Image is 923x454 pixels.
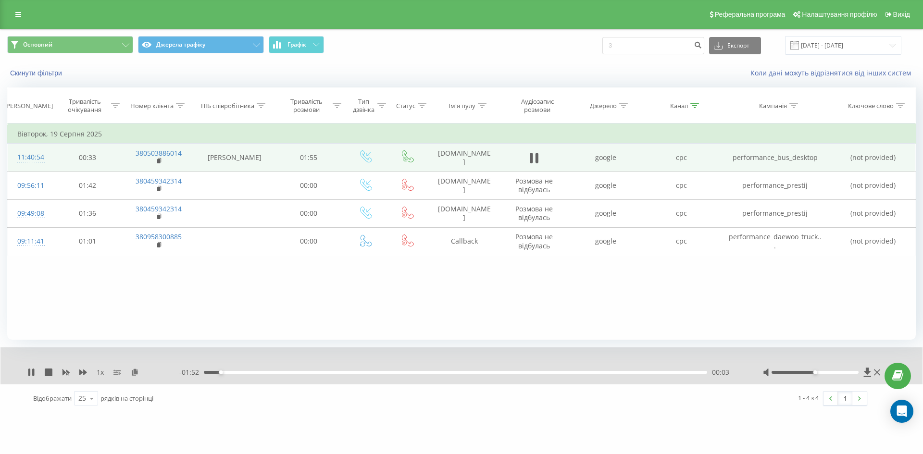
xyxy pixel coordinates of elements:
button: Скинути фільтри [7,69,67,77]
span: 1 x [97,368,104,377]
div: Ім'я пулу [449,102,475,110]
div: 11:40:54 [17,148,43,167]
div: 09:49:08 [17,204,43,223]
td: 01:01 [52,227,123,255]
span: - 01:52 [179,368,204,377]
td: cpc [644,199,719,227]
td: google [568,172,643,199]
div: Кампанія [759,102,787,110]
td: 01:36 [52,199,123,227]
td: 01:42 [52,172,123,199]
a: 380459342314 [136,204,182,213]
div: 25 [78,393,86,403]
td: 00:00 [274,199,344,227]
div: 1 - 4 з 4 [798,393,819,403]
div: ПІБ співробітника [201,102,254,110]
span: performance_daewoo_truck... [729,232,822,250]
td: [DOMAIN_NAME] [428,172,501,199]
td: cpc [644,172,719,199]
td: Вівторок, 19 Серпня 2025 [8,124,916,144]
td: Callback [428,227,501,255]
div: Статус [396,102,415,110]
span: Розмова не відбулась [515,176,553,194]
a: 1 [838,392,852,405]
span: Розмова не відбулась [515,204,553,222]
button: Джерела трафіку [138,36,264,53]
td: (not provided) [831,172,915,199]
div: Accessibility label [813,370,817,374]
span: Відображати [33,394,72,403]
td: (not provided) [831,227,915,255]
td: (not provided) [831,144,915,172]
span: Розмова не відбулась [515,232,553,250]
td: cpc [644,144,719,172]
td: [DOMAIN_NAME] [428,144,501,172]
div: 09:11:41 [17,232,43,251]
td: google [568,144,643,172]
td: google [568,227,643,255]
td: 00:33 [52,144,123,172]
div: Джерело [590,102,617,110]
input: Пошук за номером [602,37,704,54]
td: 01:55 [274,144,344,172]
td: (not provided) [831,199,915,227]
div: Open Intercom Messenger [890,400,913,423]
button: Графік [269,36,324,53]
div: Номер клієнта [130,102,174,110]
span: 00:03 [712,368,729,377]
td: google [568,199,643,227]
span: рядків на сторінці [100,394,153,403]
td: [DOMAIN_NAME] [428,199,501,227]
span: Графік [287,41,306,48]
span: Реферальна програма [715,11,786,18]
td: 00:00 [274,227,344,255]
div: Ключове слово [848,102,894,110]
div: [PERSON_NAME] [4,102,53,110]
td: performance_prestij [719,199,831,227]
div: 09:56:11 [17,176,43,195]
a: 380958300885 [136,232,182,241]
div: Тривалість очікування [61,98,109,114]
div: Тривалість розмови [282,98,330,114]
a: Коли дані можуть відрізнятися вiд інших систем [750,68,916,77]
td: cpc [644,227,719,255]
div: Канал [670,102,688,110]
td: 00:00 [274,172,344,199]
button: Основний [7,36,133,53]
td: [PERSON_NAME] [195,144,274,172]
span: Вихід [893,11,910,18]
a: 380459342314 [136,176,182,185]
td: performance_bus_desktop [719,144,831,172]
span: Основний [23,41,52,49]
div: Accessibility label [219,370,223,374]
div: Тип дзвінка [352,98,375,114]
div: Аудіозапис розмови [509,98,565,114]
button: Експорт [709,37,761,54]
td: performance_prestij [719,172,831,199]
span: Налаштування профілю [802,11,877,18]
a: 380503886014 [136,148,182,158]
